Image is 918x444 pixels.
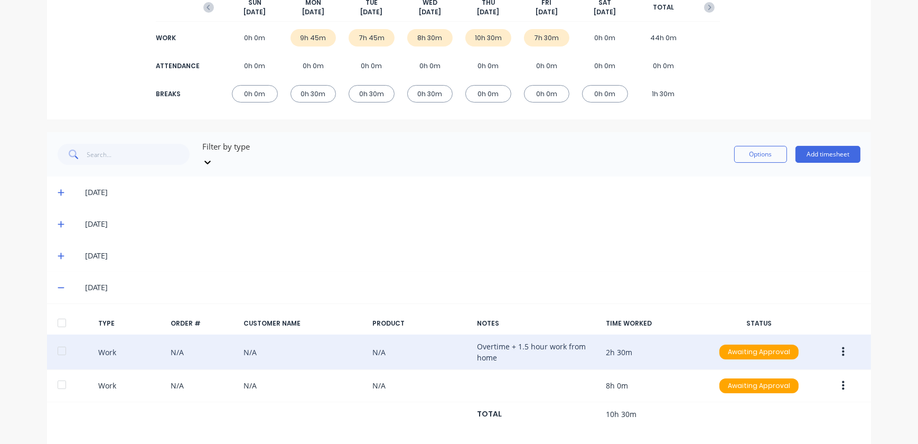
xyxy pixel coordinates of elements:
[594,7,616,17] span: [DATE]
[641,57,687,75] div: 0h 0m
[465,57,511,75] div: 0h 0m
[606,319,702,328] div: TIME WORKED
[85,187,860,198] div: [DATE]
[232,57,278,75] div: 0h 0m
[243,319,364,328] div: CUSTOMER NAME
[98,319,163,328] div: TYPE
[477,7,499,17] span: [DATE]
[87,144,190,165] input: Search...
[711,319,807,328] div: STATUS
[524,29,570,47] div: 7h 30m
[582,29,628,47] div: 0h 0m
[719,378,799,393] div: Awaiting Approval
[734,146,787,163] button: Options
[465,85,511,103] div: 0h 0m
[291,85,336,103] div: 0h 30m
[536,7,558,17] span: [DATE]
[653,3,674,12] span: TOTAL
[795,146,860,163] button: Add timesheet
[291,57,336,75] div: 0h 0m
[349,29,395,47] div: 7h 45m
[407,57,453,75] div: 0h 0m
[349,57,395,75] div: 0h 0m
[719,345,799,359] div: Awaiting Approval
[524,85,570,103] div: 0h 0m
[291,29,336,47] div: 9h 45m
[156,33,198,43] div: WORK
[477,319,597,328] div: NOTES
[156,61,198,71] div: ATTENDANCE
[372,319,469,328] div: PRODUCT
[582,57,628,75] div: 0h 0m
[156,89,198,99] div: BREAKS
[360,7,382,17] span: [DATE]
[243,7,266,17] span: [DATE]
[407,85,453,103] div: 0h 30m
[349,85,395,103] div: 0h 30m
[582,85,628,103] div: 0h 0m
[641,85,687,103] div: 1h 30m
[85,282,860,293] div: [DATE]
[524,57,570,75] div: 0h 0m
[419,7,441,17] span: [DATE]
[171,319,235,328] div: ORDER #
[641,29,687,47] div: 44h 0m
[85,250,860,262] div: [DATE]
[85,218,860,230] div: [DATE]
[232,29,278,47] div: 0h 0m
[407,29,453,47] div: 8h 30m
[302,7,324,17] span: [DATE]
[232,85,278,103] div: 0h 0m
[465,29,511,47] div: 10h 30m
